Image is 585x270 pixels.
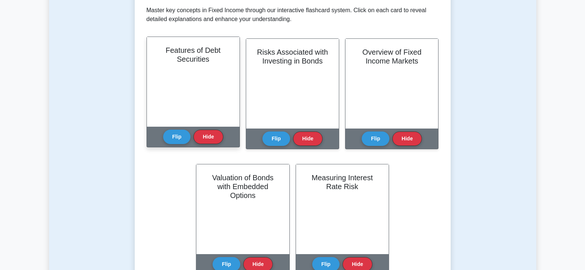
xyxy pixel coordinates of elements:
[205,173,280,200] h2: Valuation of Bonds with Embedded Options
[163,130,191,144] button: Flip
[354,48,429,65] h2: Overview of Fixed Income Markets
[193,130,223,144] button: Hide
[392,131,422,146] button: Hide
[262,131,290,146] button: Flip
[362,131,389,146] button: Flip
[293,131,323,146] button: Hide
[305,173,380,191] h2: Measuring Interest Rate Risk
[255,48,330,65] h2: Risks Associated with Investing in Bonds
[147,6,439,24] p: Master key concepts in Fixed Income through our interactive flashcard system. Click on each card ...
[156,46,231,64] h2: Features of Debt Securities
